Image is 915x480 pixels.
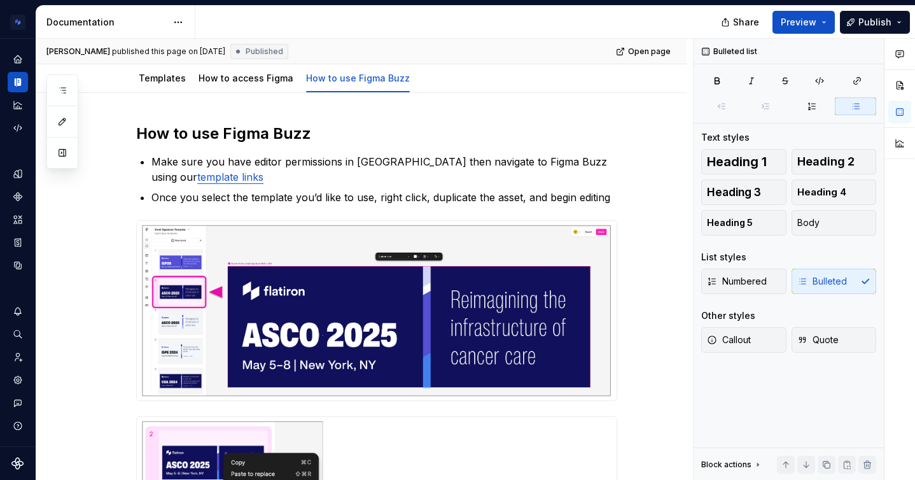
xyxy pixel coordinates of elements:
[715,11,767,34] button: Share
[707,186,761,199] span: Heading 3
[10,15,25,30] img: d4286e81-bf2d-465c-b469-1298f2b8eabd.png
[792,149,877,174] button: Heading 2
[151,154,617,185] p: Make sure you have editor permissions in [GEOGRAPHIC_DATA] then navigate to Figma Buzz using our
[8,347,28,367] a: Invite team
[701,180,786,205] button: Heading 3
[197,171,263,183] a: template links
[8,209,28,230] a: Assets
[8,370,28,390] a: Settings
[151,190,617,205] p: Once you select the template you’d like to use, right click, duplicate the asset, and begin editing
[8,393,28,413] button: Contact support
[612,43,676,60] a: Open page
[8,49,28,69] a: Home
[8,72,28,92] a: Documentation
[701,210,786,236] button: Heading 5
[701,149,786,174] button: Heading 1
[792,180,877,205] button: Heading 4
[797,186,846,199] span: Heading 4
[701,269,786,294] button: Numbered
[8,187,28,207] a: Components
[8,95,28,115] a: Analytics
[306,73,410,83] a: How to use Figma Buzz
[199,73,293,83] a: How to access Figma
[797,155,855,168] span: Heading 2
[701,456,763,474] div: Block actions
[733,16,759,29] span: Share
[139,73,186,83] a: Templates
[707,216,753,229] span: Heading 5
[797,216,820,229] span: Body
[8,301,28,321] button: Notifications
[8,324,28,344] button: Search ⌘K
[8,255,28,276] a: Data sources
[8,118,28,138] a: Code automation
[792,210,877,236] button: Body
[193,64,298,91] div: How to access Figma
[8,164,28,184] a: Design tokens
[701,460,751,470] div: Block actions
[701,251,746,264] div: List styles
[46,46,110,57] span: [PERSON_NAME]
[707,275,767,288] span: Numbered
[8,232,28,253] a: Storybook stories
[840,11,910,34] button: Publish
[134,64,191,91] div: Templates
[792,327,877,353] button: Quote
[46,16,167,29] div: Documentation
[707,334,751,346] span: Callout
[136,124,617,144] h2: How to use Figma Buzz
[781,16,816,29] span: Preview
[772,11,835,34] button: Preview
[797,334,839,346] span: Quote
[301,64,415,91] div: How to use Figma Buzz
[137,221,617,400] img: d6bdad1f-a16a-47b0-b8da-f0e01204c234.jpg
[858,16,891,29] span: Publish
[701,327,786,353] button: Callout
[112,46,225,57] div: published this page on [DATE]
[701,131,750,144] div: Text styles
[628,46,671,57] span: Open page
[707,155,767,168] span: Heading 1
[701,309,755,322] div: Other styles
[246,46,283,57] span: Published
[11,457,24,470] svg: Supernova Logo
